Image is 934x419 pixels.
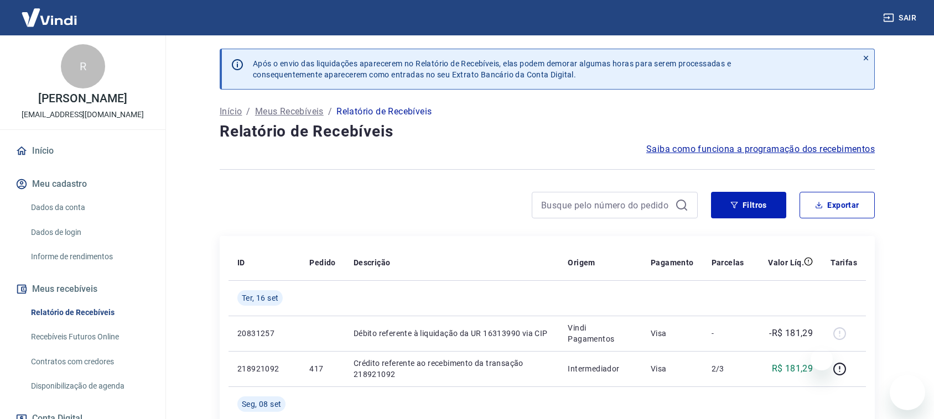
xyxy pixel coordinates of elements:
[27,221,152,244] a: Dados de login
[831,257,857,268] p: Tarifas
[27,375,152,397] a: Disponibilização de agenda
[354,257,391,268] p: Descrição
[568,363,633,374] p: Intermediador
[27,301,152,324] a: Relatório de Recebíveis
[27,326,152,348] a: Recebíveis Futuros Online
[242,292,278,303] span: Ter, 16 set
[328,105,332,118] p: /
[769,327,813,340] p: -R$ 181,29
[22,109,144,121] p: [EMAIL_ADDRESS][DOMAIN_NAME]
[220,121,875,143] h4: Relatório de Recebíveis
[309,257,335,268] p: Pedido
[354,358,551,380] p: Crédito referente ao recebimento da transação 218921092
[541,197,671,213] input: Busque pelo número do pedido
[811,348,833,370] iframe: Fechar mensagem
[712,257,744,268] p: Parcelas
[237,328,292,339] p: 20831257
[27,350,152,373] a: Contratos com credores
[237,363,292,374] p: 218921092
[13,172,152,196] button: Meu cadastro
[890,375,925,410] iframe: Botão para abrir a janela de mensagens
[651,257,694,268] p: Pagamento
[255,105,324,118] a: Meus Recebíveis
[253,58,731,80] p: Após o envio das liquidações aparecerem no Relatório de Recebíveis, elas podem demorar algumas ho...
[712,363,744,374] p: 2/3
[646,143,875,156] a: Saiba como funciona a programação dos recebimentos
[711,192,786,218] button: Filtros
[712,328,744,339] p: -
[13,139,152,163] a: Início
[768,257,804,268] p: Valor Líq.
[568,322,633,344] p: Vindi Pagamentos
[336,105,432,118] p: Relatório de Recebíveis
[220,105,242,118] a: Início
[651,328,694,339] p: Visa
[27,196,152,219] a: Dados da conta
[246,105,250,118] p: /
[61,44,105,88] div: R
[354,328,551,339] p: Débito referente à liquidação da UR 16313990 via CIP
[800,192,875,218] button: Exportar
[309,363,335,374] p: 417
[242,399,281,410] span: Seg, 08 set
[881,8,921,28] button: Sair
[13,1,85,34] img: Vindi
[27,245,152,268] a: Informe de rendimentos
[237,257,245,268] p: ID
[772,362,813,375] p: R$ 181,29
[13,277,152,301] button: Meus recebíveis
[651,363,694,374] p: Visa
[38,93,127,104] p: [PERSON_NAME]
[568,257,595,268] p: Origem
